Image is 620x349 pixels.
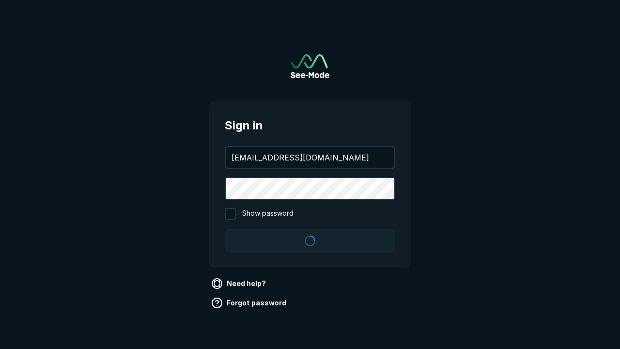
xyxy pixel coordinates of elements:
a: Need help? [209,276,270,291]
span: Show password [242,208,294,220]
img: See-Mode Logo [291,54,329,78]
input: your@email.com [226,147,394,168]
span: Sign in [225,117,395,134]
a: Go to sign in [291,54,329,78]
a: Forgot password [209,295,290,311]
